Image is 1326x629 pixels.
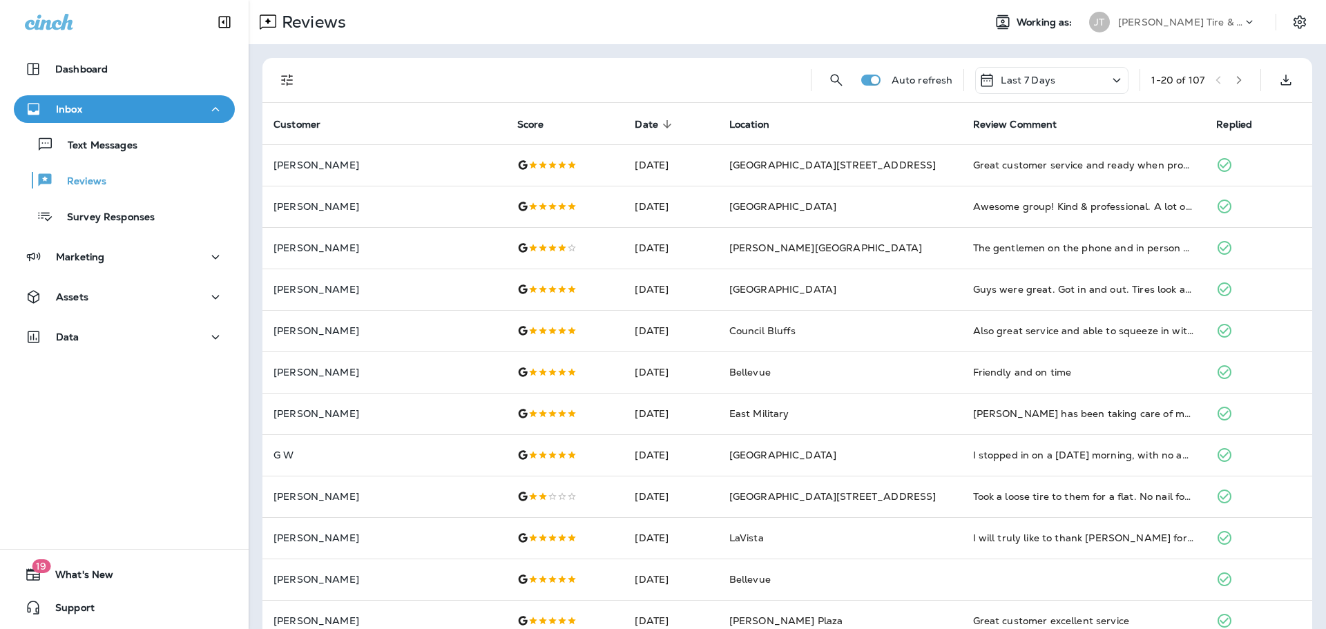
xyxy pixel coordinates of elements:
[973,407,1195,420] div: Jensen has been taking care of my vehicles since they opened this location. They are always court...
[729,532,764,544] span: LaVista
[14,166,235,195] button: Reviews
[1287,10,1312,35] button: Settings
[729,366,771,378] span: Bellevue
[273,532,495,543] p: [PERSON_NAME]
[517,119,544,130] span: Score
[624,144,718,186] td: [DATE]
[41,602,95,619] span: Support
[54,139,137,153] p: Text Messages
[823,66,850,94] button: Search Reviews
[729,119,769,130] span: Location
[973,490,1195,503] div: Took a loose tire to them for a flat. No nail found instead said it was a cracked valve stem. Thi...
[14,55,235,83] button: Dashboard
[1216,119,1252,130] span: Replied
[973,282,1195,296] div: Guys were great. Got in and out. Tires look and feel great.
[205,8,244,36] button: Collapse Sidebar
[273,325,495,336] p: [PERSON_NAME]
[973,200,1195,213] div: Awesome group! Kind & professional. A lot of times they will get me in without an appointment. Do...
[273,408,495,419] p: [PERSON_NAME]
[14,243,235,271] button: Marketing
[273,491,495,502] p: [PERSON_NAME]
[973,241,1195,255] div: The gentlemen on the phone and in person were very helpful and polite. It was done when they said...
[14,323,235,351] button: Data
[624,351,718,393] td: [DATE]
[729,407,789,420] span: East Military
[624,393,718,434] td: [DATE]
[276,12,346,32] p: Reviews
[729,449,836,461] span: [GEOGRAPHIC_DATA]
[973,365,1195,379] div: Friendly and on time
[14,202,235,231] button: Survey Responses
[973,531,1195,545] div: I will truly like to thank Austin for my tries he is such a awesome person I will recommend go an...
[1272,66,1300,94] button: Export as CSV
[1089,12,1110,32] div: JT
[624,310,718,351] td: [DATE]
[973,158,1195,172] div: Great customer service and ready when promised
[273,159,495,171] p: [PERSON_NAME]
[973,119,1057,130] span: Review Comment
[973,448,1195,462] div: I stopped in on a Monday morning, with no appointment, because of a nail in my tire. They had it ...
[14,561,235,588] button: 19What's New
[273,118,338,130] span: Customer
[624,476,718,517] td: [DATE]
[624,227,718,269] td: [DATE]
[973,324,1195,338] div: Also great service and able to squeeze in with out an appointment. Don't take my car anywhere else.
[729,200,836,213] span: [GEOGRAPHIC_DATA]
[32,559,50,573] span: 19
[14,283,235,311] button: Assets
[729,573,771,586] span: Bellevue
[273,284,495,295] p: [PERSON_NAME]
[729,490,936,503] span: [GEOGRAPHIC_DATA][STREET_ADDRESS]
[1001,75,1055,86] p: Last 7 Days
[635,118,676,130] span: Date
[892,75,953,86] p: Auto refresh
[624,434,718,476] td: [DATE]
[273,66,301,94] button: Filters
[53,175,106,188] p: Reviews
[973,614,1195,628] div: Great customer excellent service
[56,291,88,302] p: Assets
[729,159,936,171] span: [GEOGRAPHIC_DATA][STREET_ADDRESS]
[517,118,562,130] span: Score
[729,283,836,296] span: [GEOGRAPHIC_DATA]
[729,325,796,337] span: Council Bluffs
[1151,75,1204,86] div: 1 - 20 of 107
[56,104,82,115] p: Inbox
[53,211,155,224] p: Survey Responses
[14,130,235,159] button: Text Messages
[273,449,495,461] p: G W
[14,95,235,123] button: Inbox
[624,517,718,559] td: [DATE]
[273,367,495,378] p: [PERSON_NAME]
[624,269,718,310] td: [DATE]
[14,594,235,621] button: Support
[273,615,495,626] p: [PERSON_NAME]
[729,242,922,254] span: [PERSON_NAME][GEOGRAPHIC_DATA]
[1017,17,1075,28] span: Working as:
[55,64,108,75] p: Dashboard
[273,574,495,585] p: [PERSON_NAME]
[1216,118,1270,130] span: Replied
[624,559,718,600] td: [DATE]
[41,569,113,586] span: What's New
[56,331,79,342] p: Data
[273,242,495,253] p: [PERSON_NAME]
[1118,17,1242,28] p: [PERSON_NAME] Tire & Auto
[635,119,658,130] span: Date
[273,119,320,130] span: Customer
[729,118,787,130] span: Location
[273,201,495,212] p: [PERSON_NAME]
[973,118,1075,130] span: Review Comment
[56,251,104,262] p: Marketing
[729,615,843,627] span: [PERSON_NAME] Plaza
[624,186,718,227] td: [DATE]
